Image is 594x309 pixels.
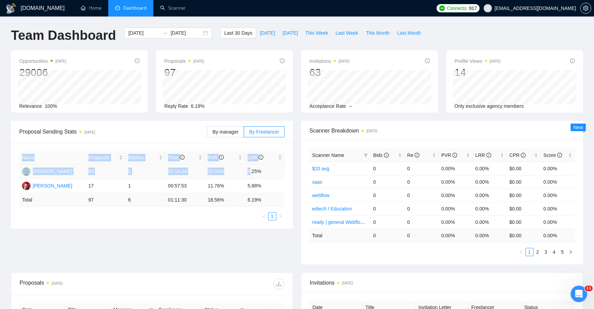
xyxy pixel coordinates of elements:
span: Dashboard [123,5,146,11]
td: $0.00 [507,162,541,175]
td: $0.00 [507,188,541,202]
span: info-circle [384,153,389,158]
span: Only exclusive agency members [454,103,524,109]
td: Total [309,229,371,242]
td: 17 [86,179,125,193]
span: left [262,214,266,218]
li: 1 [268,212,276,220]
time: [DATE] [193,59,204,63]
a: setting [580,5,591,11]
a: MG[PERSON_NAME] [22,168,72,174]
td: 6 [125,193,165,207]
span: LRR [475,152,491,158]
span: info-circle [570,58,575,63]
button: right [276,212,285,220]
time: [DATE] [52,282,62,285]
td: 0 [371,229,405,242]
td: 0 [371,215,405,229]
td: 0.00% [541,162,575,175]
span: Proposal Sending Stats [19,127,207,136]
li: 3 [542,248,550,256]
li: Previous Page [260,212,268,220]
td: 11.76% [205,179,245,193]
a: 1 [268,213,276,220]
span: info-circle [557,153,562,158]
button: [DATE] [279,27,301,38]
span: Reply Rate [164,103,188,109]
time: [DATE] [490,59,500,63]
span: Invitations [309,57,350,65]
td: 0.00% [541,188,575,202]
td: 0.00% [473,188,507,202]
a: ready | general Webflow | notifications [312,219,393,225]
span: info-circle [521,153,526,158]
button: This Month [362,27,393,38]
div: Proposals [20,278,152,289]
td: 0 [405,202,439,215]
td: 97 [86,193,125,207]
span: Scanner Name [312,152,344,158]
td: 0.00% [439,188,473,202]
td: 0 [371,202,405,215]
td: 0 [405,229,439,242]
button: Last Month [393,27,425,38]
td: 0 [371,188,405,202]
td: 20.00% [205,164,245,179]
span: Score [543,152,562,158]
span: This Month [366,29,389,37]
span: right [278,214,283,218]
span: Opportunities [19,57,66,65]
td: 0.00 % [541,229,575,242]
img: MG [22,167,31,176]
td: 0.00% [541,215,575,229]
td: 0.00 % [439,229,473,242]
td: $0.00 [507,175,541,188]
a: searchScanner [160,5,186,11]
button: left [517,248,525,256]
span: right [569,250,573,254]
td: 80 [86,164,125,179]
span: Invitations [310,278,574,287]
span: PVR [208,155,224,160]
img: upwork-logo.png [439,5,445,11]
td: 5 [125,164,165,179]
li: 1 [525,248,533,256]
td: 0.00% [439,215,473,229]
span: info-circle [219,155,224,160]
span: Bids [373,152,389,158]
td: 01:11:30 [165,193,205,207]
span: swap-right [162,30,168,36]
td: 0.00% [439,202,473,215]
time: [DATE] [366,129,377,133]
div: 14 [454,66,500,79]
button: right [566,248,575,256]
button: setting [580,3,591,14]
span: info-circle [258,155,263,160]
span: to [162,30,168,36]
td: 18.56 % [205,193,245,207]
div: [PERSON_NAME] [33,182,72,190]
td: 0 [405,175,439,188]
td: 0.00% [473,202,507,215]
span: By manager [212,129,238,135]
a: MS[PERSON_NAME] [22,183,72,188]
span: CPR [509,152,526,158]
span: Profile Views [454,57,500,65]
td: 0.00% [439,175,473,188]
span: info-circle [425,58,430,63]
img: MS [22,182,31,190]
td: 1 [125,179,165,193]
li: Next Page [566,248,575,256]
td: 01:14:24 [165,164,205,179]
span: -- [349,103,352,109]
button: left [260,212,268,220]
span: filter [364,153,368,157]
a: 5 [559,248,566,256]
button: download [273,278,284,289]
td: Total [19,193,86,207]
td: $ 0.00 [507,229,541,242]
li: Next Page [276,212,285,220]
span: 917 [469,4,476,12]
a: webflow [312,193,330,198]
span: LRR [247,155,263,160]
